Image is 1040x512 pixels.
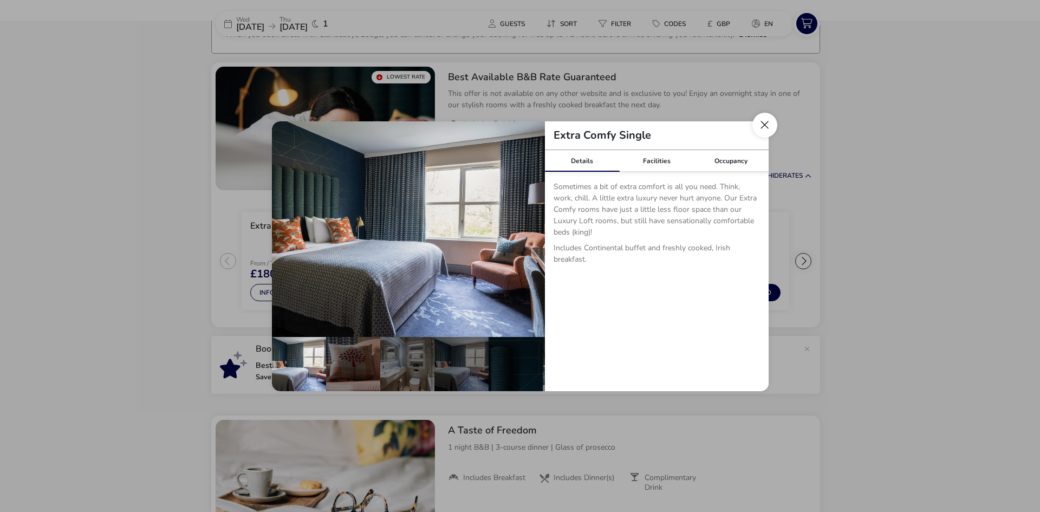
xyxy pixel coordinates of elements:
[694,150,769,172] div: Occupancy
[272,121,769,391] div: details
[554,242,760,269] p: Includes Continental buffet and freshly cooked, Irish breakfast.
[272,121,545,337] img: 2fc8d8194b289e90031513efd3cd5548923c7455a633bcbef55e80dd528340a8
[619,150,694,172] div: Facilities
[554,181,760,242] p: Sometimes a bit of extra comfort is all you need. Think, work, chill. A little extra luxury never...
[752,113,777,138] button: Close dialog
[545,150,620,172] div: Details
[545,130,660,141] h2: Extra Comfy Single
